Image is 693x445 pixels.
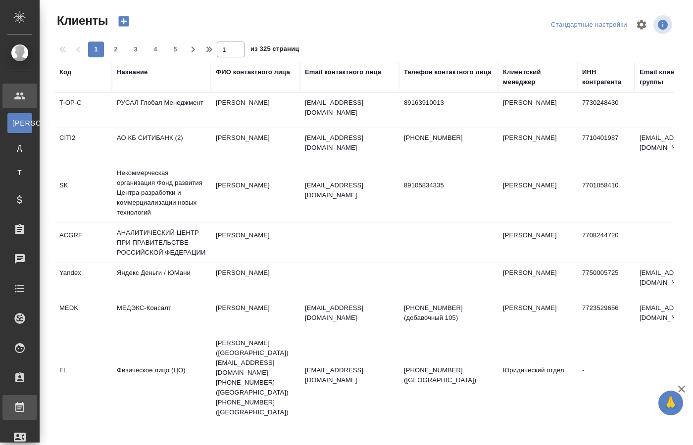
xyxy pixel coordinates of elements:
p: [PHONE_NUMBER] (добавочный 105) [404,303,493,323]
td: MEDK [54,298,112,333]
div: ИНН контрагента [582,67,630,87]
div: ФИО контактного лица [216,67,290,77]
td: [PERSON_NAME] [498,263,577,298]
p: [EMAIL_ADDRESS][DOMAIN_NAME] [305,98,394,118]
span: 5 [167,44,183,54]
td: [PERSON_NAME] [211,93,300,128]
span: Д [12,143,27,153]
td: 7708244720 [577,225,635,260]
td: - [577,360,635,395]
td: [PERSON_NAME] [211,263,300,298]
span: Посмотреть информацию [653,15,674,34]
td: [PERSON_NAME] [211,176,300,210]
span: 2 [108,44,124,54]
button: 4 [148,42,163,57]
div: Телефон контактного лица [404,67,492,77]
a: [PERSON_NAME] [7,113,32,133]
span: [PERSON_NAME] [12,118,27,128]
td: ACGRF [54,225,112,260]
p: [PHONE_NUMBER] [404,133,493,143]
p: 89163910013 [404,98,493,108]
td: Яндекс Деньги / ЮМани [112,263,211,298]
button: Создать [112,13,136,30]
td: 7701058410 [577,176,635,210]
span: 3 [128,44,144,54]
td: АО КБ СИТИБАНК (2) [112,128,211,163]
td: Некоммерческая организация Фонд развития Центра разработки и коммерциализации новых технологий [112,163,211,222]
td: [PERSON_NAME] [498,225,577,260]
span: Т [12,168,27,178]
button: 3 [128,42,144,57]
span: Настроить таблицу [630,13,653,37]
td: АНАЛИТИЧЕСКИЙ ЦЕНТР ПРИ ПРАВИТЕЛЬСТВЕ РОССИЙСКОЙ ФЕДЕРАЦИИ [112,223,211,263]
p: [EMAIL_ADDRESS][DOMAIN_NAME] [305,365,394,385]
td: [PERSON_NAME] [211,298,300,333]
p: [EMAIL_ADDRESS][DOMAIN_NAME] [305,180,394,200]
div: Название [117,67,148,77]
td: SK [54,176,112,210]
td: T-OP-C [54,93,112,128]
a: Д [7,138,32,158]
td: [PERSON_NAME] [498,298,577,333]
span: 4 [148,44,163,54]
td: 7723529656 [577,298,635,333]
span: 🙏 [662,393,679,413]
td: CITI2 [54,128,112,163]
div: Клиентский менеджер [503,67,572,87]
td: [PERSON_NAME] ([GEOGRAPHIC_DATA]) [EMAIL_ADDRESS][DOMAIN_NAME] [PHONE_NUMBER] ([GEOGRAPHIC_DATA])... [211,333,300,422]
td: 7710401987 [577,128,635,163]
td: Физическое лицо (ЦО) [112,360,211,395]
button: 2 [108,42,124,57]
td: [PERSON_NAME] [498,93,577,128]
button: 5 [167,42,183,57]
div: Email контактного лица [305,67,381,77]
td: РУСАЛ Глобал Менеджмент [112,93,211,128]
span: Клиенты [54,13,108,29]
button: 🙏 [658,391,683,415]
td: МЕДЭКС-Консалт [112,298,211,333]
td: 7750005725 [577,263,635,298]
td: Юридический отдел [498,360,577,395]
td: Yandex [54,263,112,298]
td: FL [54,360,112,395]
div: Код [59,67,71,77]
p: [PHONE_NUMBER] ([GEOGRAPHIC_DATA]) [404,365,493,385]
p: [EMAIL_ADDRESS][DOMAIN_NAME] [305,133,394,153]
a: Т [7,163,32,182]
td: [PERSON_NAME] [498,176,577,210]
p: 89105834335 [404,180,493,190]
td: [PERSON_NAME] [498,128,577,163]
td: [PERSON_NAME] [211,225,300,260]
span: из 325 страниц [250,43,299,57]
td: [PERSON_NAME] [211,128,300,163]
div: split button [548,17,630,33]
td: 7730248430 [577,93,635,128]
p: [EMAIL_ADDRESS][DOMAIN_NAME] [305,303,394,323]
